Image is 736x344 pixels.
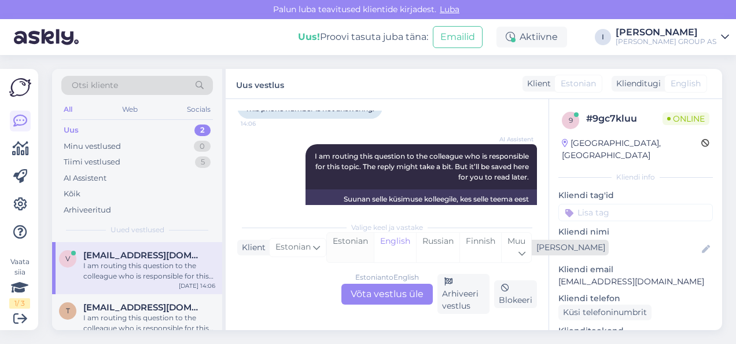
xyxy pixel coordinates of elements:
[558,264,713,276] p: Kliendi email
[9,298,30,309] div: 1 / 3
[490,135,533,144] span: AI Assistent
[237,222,537,233] div: Valige keel ja vastake
[66,306,70,315] span: t
[436,4,463,14] span: Luba
[595,29,611,45] div: I
[9,257,30,309] div: Vaata siia
[374,233,416,262] div: English
[433,26,483,48] button: Emailid
[298,30,428,44] div: Proovi tasuta juba täna:
[65,254,70,263] span: v
[559,243,700,256] input: Lisa nimi
[64,141,121,152] div: Minu vestlused
[355,272,419,283] div: Estonian to English
[663,112,709,125] span: Online
[558,276,713,288] p: [EMAIL_ADDRESS][DOMAIN_NAME]
[9,78,31,97] img: Askly Logo
[195,156,211,168] div: 5
[612,78,661,90] div: Klienditugi
[561,78,596,90] span: Estonian
[61,102,75,117] div: All
[562,137,701,162] div: [GEOGRAPHIC_DATA], [GEOGRAPHIC_DATA]
[306,189,537,230] div: Suunan selle küsimuse kolleegile, kes selle teema eest vastutab. Vastuse saamine võib veidi aega ...
[459,233,501,262] div: Finnish
[558,172,713,182] div: Kliendi info
[185,102,213,117] div: Socials
[83,250,204,261] span: veerahvas@gmail.com
[64,125,79,136] div: Uus
[558,292,713,305] p: Kliendi telefon
[616,28,716,37] div: [PERSON_NAME]
[111,225,164,235] span: Uued vestlused
[496,27,567,47] div: Aktiivne
[616,37,716,46] div: [PERSON_NAME] GROUP AS
[327,233,374,262] div: Estonian
[179,281,215,290] div: [DATE] 14:06
[558,226,713,238] p: Kliendi nimi
[83,313,215,334] div: I am routing this question to the colleague who is responsible for this topic. The reply might ta...
[236,76,284,92] label: Uus vestlus
[586,112,663,126] div: # 9gc7kluu
[83,261,215,281] div: I am routing this question to the colleague who is responsible for this topic. The reply might ta...
[194,125,211,136] div: 2
[341,284,433,305] div: Võta vestlus üle
[616,28,729,46] a: [PERSON_NAME][PERSON_NAME] GROUP AS
[507,236,525,246] span: Muu
[437,274,490,314] div: Arhiveeri vestlus
[494,280,537,308] div: Blokeeri
[522,78,551,90] div: Klient
[532,241,605,254] div: [PERSON_NAME]
[64,173,106,184] div: AI Assistent
[671,78,701,90] span: English
[275,241,311,254] span: Estonian
[194,141,211,152] div: 0
[120,102,140,117] div: Web
[569,116,573,125] span: 9
[72,79,118,92] span: Otsi kliente
[237,241,266,254] div: Klient
[558,305,652,320] div: Küsi telefoninumbrit
[416,233,459,262] div: Russian
[558,189,713,202] p: Kliendi tag'id
[83,302,204,313] span: toomekas26@gmail.com
[64,188,80,200] div: Kõik
[558,325,713,337] p: Klienditeekond
[558,204,713,221] input: Lisa tag
[64,156,120,168] div: Tiimi vestlused
[298,31,320,42] b: Uus!
[64,204,111,216] div: Arhiveeritud
[241,119,284,128] span: 14:06
[315,152,531,181] span: I am routing this question to the colleague who is responsible for this topic. The reply might ta...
